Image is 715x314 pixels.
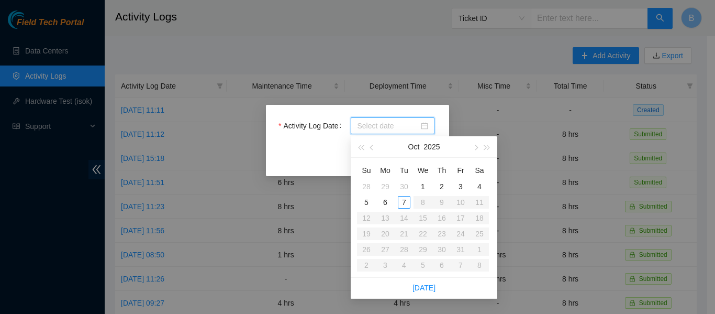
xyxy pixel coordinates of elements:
[357,194,376,210] td: 2025-10-05
[357,179,376,194] td: 2025-09-28
[360,180,373,193] div: 28
[360,196,373,209] div: 5
[451,162,470,179] th: Fr
[379,180,392,193] div: 29
[414,162,432,179] th: We
[432,179,451,194] td: 2025-10-02
[408,136,420,157] button: Oct
[395,162,414,179] th: Tu
[357,162,376,179] th: Su
[412,284,435,292] a: [DATE]
[376,162,395,179] th: Mo
[435,180,448,193] div: 2
[454,180,467,193] div: 3
[357,120,419,132] input: Activity Log Date
[398,196,410,209] div: 7
[432,162,451,179] th: Th
[470,162,489,179] th: Sa
[470,179,489,194] td: 2025-10-04
[379,196,392,209] div: 6
[451,179,470,194] td: 2025-10-03
[278,117,345,134] label: Activity Log Date
[395,179,414,194] td: 2025-09-30
[414,179,432,194] td: 2025-10-01
[398,180,410,193] div: 30
[376,179,395,194] td: 2025-09-29
[423,136,440,157] button: 2025
[376,194,395,210] td: 2025-10-06
[473,180,486,193] div: 4
[417,180,429,193] div: 1
[395,194,414,210] td: 2025-10-07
